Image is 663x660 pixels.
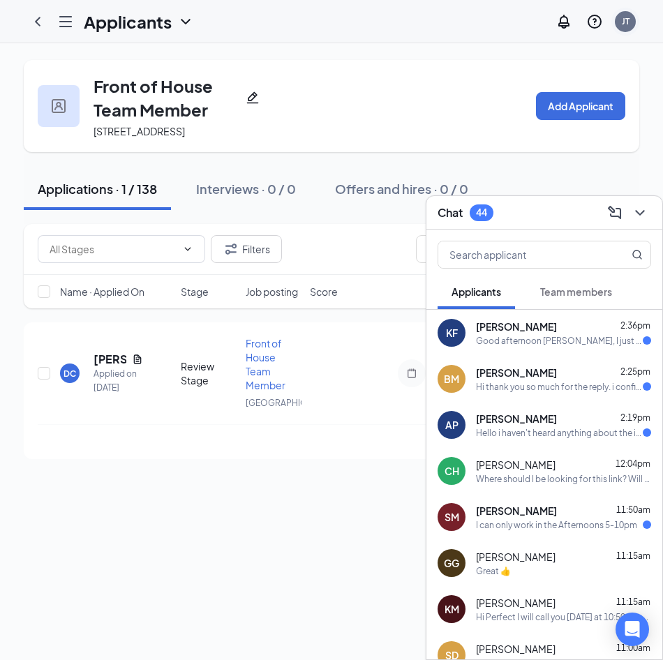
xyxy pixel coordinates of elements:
span: [PERSON_NAME] [476,550,556,564]
span: 11:15am [616,597,650,607]
span: 11:00am [616,643,650,653]
svg: Notifications [556,13,572,30]
button: Add Applicant [536,92,625,120]
span: Score [310,285,338,299]
div: JT [622,15,630,27]
span: 2:25pm [620,366,650,377]
span: [PERSON_NAME] [476,596,556,610]
div: Interviews · 0 / 0 [196,180,296,197]
button: ComposeMessage [604,202,626,224]
svg: Document [132,354,143,365]
svg: Hamburger [57,13,74,30]
div: AP [445,418,459,432]
svg: Filter [223,241,239,257]
span: 12:04pm [616,458,650,469]
button: Filter Filters [211,235,282,263]
div: SM [445,510,459,524]
div: Great 👍 [476,565,511,577]
span: [PERSON_NAME] [476,458,556,472]
span: [PERSON_NAME] [476,642,556,656]
div: Hi Perfect I will call you [DATE] at 10:50 am. Regards [PERSON_NAME] HR Director [476,611,651,623]
h3: Front of House Team Member [94,74,240,121]
svg: Note [403,368,420,379]
h5: [PERSON_NAME] [94,352,126,367]
h3: Chat [438,205,463,220]
span: [PERSON_NAME] [476,320,557,333]
span: Job posting [246,285,298,299]
div: Good afternoon [PERSON_NAME], I just wanted to reach out to you because I haven't received the li... [476,335,643,347]
img: user icon [52,99,66,113]
span: [PERSON_NAME] [476,412,557,426]
input: All Stages [50,241,177,257]
svg: Pencil [246,91,260,105]
span: Team members [540,285,612,298]
svg: MagnifyingGlass [632,249,643,260]
button: ChevronDown [629,202,651,224]
svg: ChevronDown [632,204,648,221]
div: Applied on [DATE] [94,367,143,395]
span: [GEOGRAPHIC_DATA] [246,398,334,408]
div: KM [445,602,459,616]
span: 11:15am [616,550,650,561]
span: [PERSON_NAME] [476,504,557,518]
div: I can only work in the Afternoons 5-10pm [476,519,637,531]
div: Where should I be looking for this link? Will it be in my email? Just want to make sure I don't m... [476,473,651,485]
svg: ChevronDown [177,13,194,30]
div: Applications · 1 / 138 [38,180,157,197]
svg: ComposeMessage [606,204,623,221]
span: Name · Applied On [60,285,144,299]
input: Search applicant [438,241,604,268]
div: KF [446,326,458,340]
svg: ChevronDown [182,243,193,255]
span: Front of House Team Member [246,337,285,391]
div: Hi thank you so much for the reply. i confirm my availability [476,381,643,393]
span: Applicants [452,285,501,298]
span: 2:19pm [620,412,650,423]
span: 11:50am [616,504,650,515]
span: [PERSON_NAME] [476,366,557,380]
div: Open Intercom Messenger [616,613,649,646]
input: Search in applications [416,235,625,263]
div: 44 [476,207,487,218]
span: Stage [181,285,209,299]
div: Hello i haven't heard anything about the interview and the time has passed is there any way we ca... [476,427,643,439]
div: DC [64,368,76,380]
svg: QuestionInfo [586,13,603,30]
div: BM [444,372,459,386]
span: 2:36pm [620,320,650,331]
span: [STREET_ADDRESS] [94,125,185,137]
div: GG [444,556,459,570]
div: Review Stage [181,359,237,387]
h1: Applicants [84,10,172,33]
div: CH [445,464,459,478]
svg: ChevronLeft [29,13,46,30]
div: Offers and hires · 0 / 0 [335,180,468,197]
